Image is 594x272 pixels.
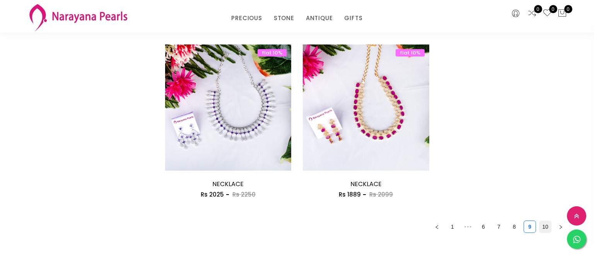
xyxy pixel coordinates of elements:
[212,180,244,188] a: NECKLACE
[350,180,382,188] a: NECKLACE
[539,221,551,233] li: 10
[477,26,499,34] span: Rs 1980
[370,26,394,34] span: Rs 2999
[232,190,256,198] span: Rs 2250
[231,12,262,24] a: PRECIOUS
[431,221,443,233] li: Previous Page
[339,190,361,198] span: Rs 1889
[201,190,224,198] span: Rs 2025
[478,221,489,233] a: 6
[274,12,294,24] a: STONE
[534,5,542,13] span: 0
[524,221,536,233] a: 9
[509,221,520,233] a: 8
[447,221,458,233] a: 1
[462,221,474,233] li: Previous 5 Pages
[446,221,459,233] li: 1
[493,221,505,233] a: 7
[200,26,224,34] span: Rs 2699
[477,221,490,233] li: 6
[344,12,362,24] a: GIFTS
[462,221,474,233] span: •••
[527,9,537,19] a: 0
[369,190,393,198] span: Rs 2099
[493,221,505,233] li: 7
[396,49,425,56] span: flat 10%
[306,12,333,24] a: ANTIQUE
[258,49,287,56] span: flat 10%
[508,221,521,233] li: 8
[338,26,362,34] span: Rs 2699
[539,221,551,233] a: 10
[435,225,439,229] span: left
[507,26,531,34] span: Rs 2200
[555,221,567,233] li: Next Page
[564,5,572,13] span: 0
[549,5,557,13] span: 0
[524,221,536,233] li: 9
[431,221,443,233] button: left
[558,9,567,19] button: 0
[555,221,567,233] button: right
[232,26,256,34] span: Rs 2999
[543,9,552,19] a: 0
[558,225,563,229] span: right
